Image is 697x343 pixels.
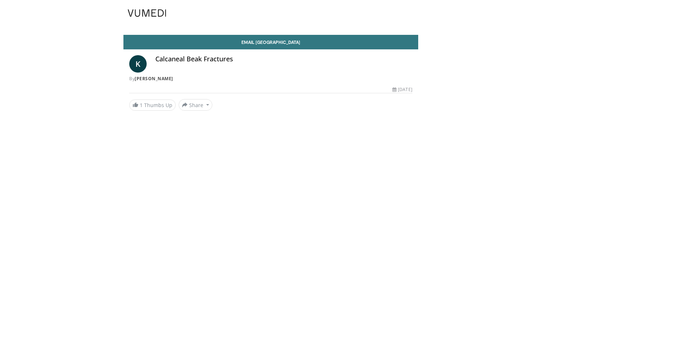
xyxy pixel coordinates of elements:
a: Email [GEOGRAPHIC_DATA] [123,35,418,49]
a: [PERSON_NAME] [135,75,173,82]
a: 1 Thumbs Up [129,99,176,111]
div: [DATE] [392,86,412,93]
h4: Calcaneal Beak Fractures [155,55,412,63]
img: VuMedi Logo [128,9,166,17]
div: By [129,75,412,82]
span: 1 [140,102,143,109]
button: Share [179,99,212,111]
a: K [129,55,147,73]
